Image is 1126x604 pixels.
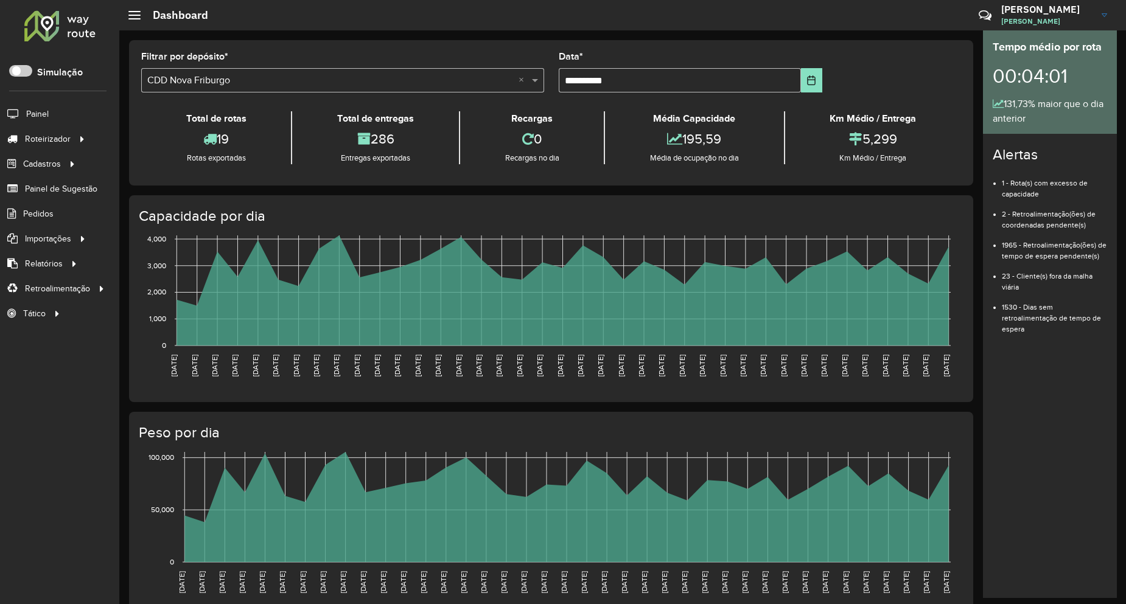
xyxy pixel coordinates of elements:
div: Total de entregas [295,111,455,126]
text: 0 [170,558,174,566]
li: 1 - Rota(s) com excesso de capacidade [1002,168,1107,200]
text: [DATE] [617,355,625,377]
text: [DATE] [741,571,749,593]
text: [DATE] [596,355,604,377]
text: [DATE] [821,571,829,593]
text: [DATE] [881,355,889,377]
div: Média de ocupação no dia [608,152,780,164]
text: [DATE] [373,355,381,377]
h2: Dashboard [141,9,208,22]
text: [DATE] [339,571,347,593]
text: [DATE] [251,355,259,377]
div: 286 [295,126,455,152]
text: [DATE] [901,355,909,377]
label: Simulação [37,65,83,80]
span: Relatórios [25,257,63,270]
text: [DATE] [841,355,848,377]
div: 5,299 [788,126,958,152]
text: [DATE] [191,355,198,377]
div: 195,59 [608,126,780,152]
text: [DATE] [238,571,246,593]
text: [DATE] [332,355,340,377]
text: [DATE] [660,571,668,593]
text: [DATE] [780,355,788,377]
button: Choose Date [801,68,822,92]
text: [DATE] [516,355,523,377]
text: [DATE] [500,571,508,593]
li: 1965 - Retroalimentação(ões) de tempo de espera pendente(s) [1002,231,1107,262]
text: [DATE] [480,571,488,593]
span: Pedidos [23,207,54,220]
div: Total de rotas [144,111,288,126]
span: Tático [23,307,46,320]
label: Filtrar por depósito [141,49,228,64]
text: [DATE] [520,571,528,593]
text: [DATE] [942,355,950,377]
text: [DATE] [781,571,789,593]
text: [DATE] [178,571,186,593]
text: [DATE] [536,355,544,377]
text: [DATE] [902,571,910,593]
text: 0 [162,341,166,349]
text: [DATE] [882,571,890,593]
text: [DATE] [460,571,467,593]
span: Importações [25,232,71,245]
a: Contato Rápido [972,2,998,29]
text: 4,000 [147,235,166,243]
text: [DATE] [419,571,427,593]
text: [DATE] [198,571,206,593]
li: 2 - Retroalimentação(ões) de coordenadas pendente(s) [1002,200,1107,231]
text: [DATE] [258,571,266,593]
text: 50,000 [151,505,174,513]
text: [DATE] [414,355,422,377]
text: [DATE] [719,355,727,377]
text: 2,000 [147,288,166,296]
text: [DATE] [278,571,286,593]
text: 1,000 [149,314,166,322]
h3: [PERSON_NAME] [1001,4,1093,15]
text: [DATE] [319,571,327,593]
li: 1530 - Dias sem retroalimentação de tempo de espera [1002,293,1107,335]
text: [DATE] [600,571,608,593]
text: [DATE] [495,355,503,377]
div: Recargas no dia [463,152,601,164]
text: [DATE] [637,355,645,377]
text: [DATE] [680,571,688,593]
div: 0 [463,126,601,152]
text: [DATE] [862,571,870,593]
div: Km Médio / Entrega [788,152,958,164]
text: [DATE] [678,355,686,377]
text: [DATE] [434,355,442,377]
text: [DATE] [399,571,407,593]
text: [DATE] [800,355,808,377]
text: [DATE] [379,571,387,593]
text: [DATE] [739,355,747,377]
text: [DATE] [455,355,463,377]
text: [DATE] [299,571,307,593]
text: [DATE] [439,571,447,593]
text: [DATE] [921,355,929,377]
text: [DATE] [576,355,584,377]
text: [DATE] [231,355,239,377]
h4: Capacidade por dia [139,207,961,225]
div: Tempo médio por rota [993,39,1107,55]
span: [PERSON_NAME] [1001,16,1093,27]
div: 131,73% maior que o dia anterior [993,97,1107,126]
text: [DATE] [271,355,279,377]
text: [DATE] [475,355,483,377]
text: [DATE] [761,571,769,593]
text: [DATE] [540,571,548,593]
text: [DATE] [170,355,178,377]
text: [DATE] [922,571,930,593]
text: [DATE] [698,355,706,377]
text: [DATE] [640,571,648,593]
text: [DATE] [721,571,729,593]
div: Média Capacidade [608,111,780,126]
div: 00:04:01 [993,55,1107,97]
text: [DATE] [211,355,219,377]
div: Rotas exportadas [144,152,288,164]
div: Recargas [463,111,601,126]
text: [DATE] [701,571,708,593]
text: [DATE] [353,355,361,377]
label: Data [559,49,583,64]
